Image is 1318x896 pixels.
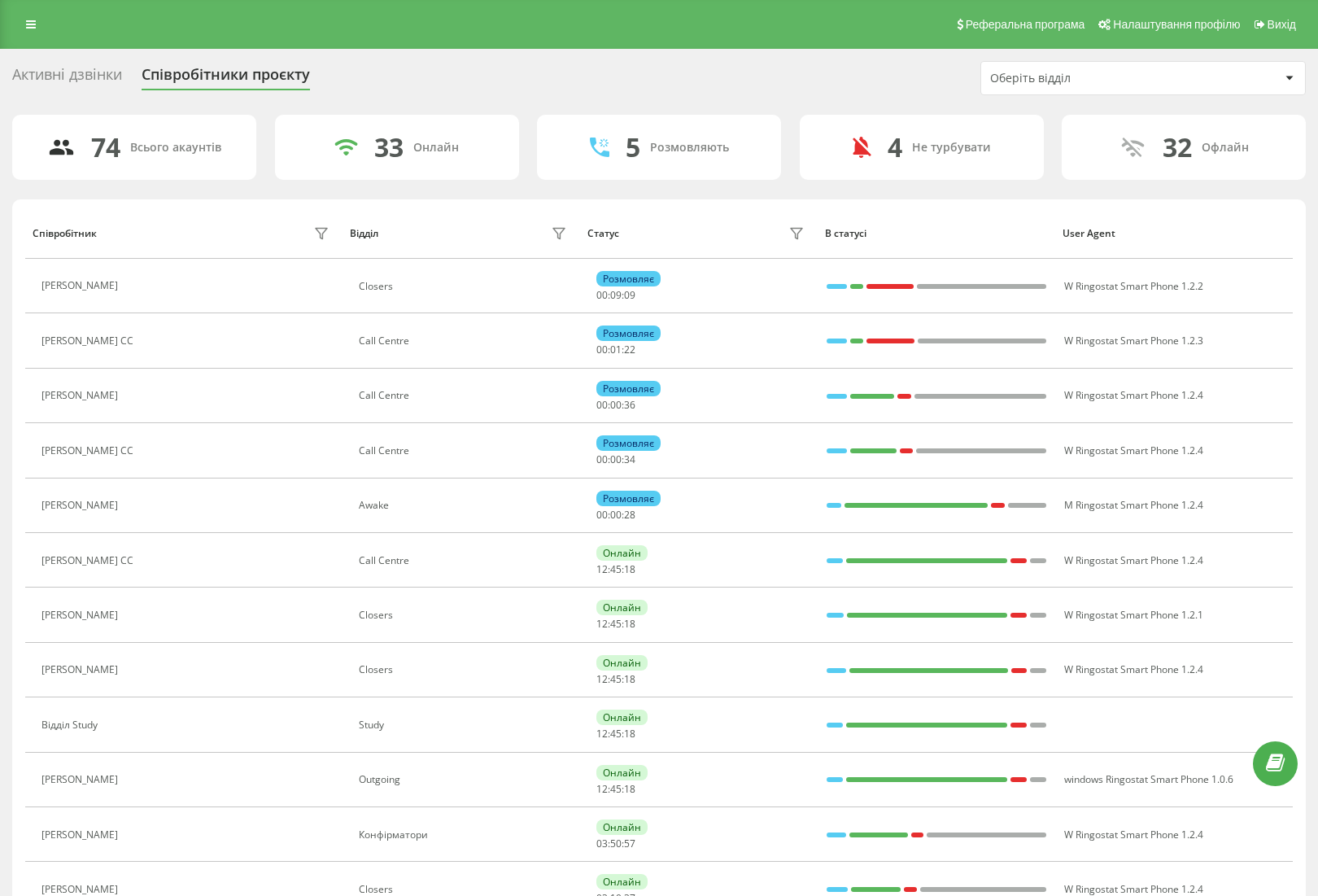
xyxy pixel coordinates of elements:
span: Налаштування профілю [1113,18,1240,31]
div: Онлайн [596,820,648,835]
span: 45 [610,672,622,686]
div: Всього акаунтів [130,141,221,155]
span: 45 [610,727,622,741]
div: [PERSON_NAME] [41,664,122,675]
div: Розмовляє [596,271,661,286]
span: W Ringostat Smart Phone 1.2.3 [1064,334,1203,347]
div: [PERSON_NAME] [41,610,122,621]
div: Відділ Study [41,719,102,731]
div: [PERSON_NAME] CC [41,445,137,457]
div: [PERSON_NAME] [41,884,122,895]
span: 45 [610,782,622,796]
span: 12 [596,672,608,686]
div: Відділ [350,228,378,239]
div: Онлайн [596,545,648,561]
div: Розмовляють [650,141,729,155]
div: Розмовляє [596,491,661,506]
div: Співробітники проєкту [142,66,310,91]
div: [PERSON_NAME] [41,774,122,785]
span: 00 [610,508,622,522]
div: Outgoing [359,774,571,785]
div: : : [596,838,635,850]
span: 12 [596,617,608,631]
span: 00 [596,452,608,466]
div: Конфірматори [359,829,571,841]
span: 34 [624,452,635,466]
div: Closers [359,884,571,895]
div: Розмовляє [596,326,661,341]
div: Онлайн [413,141,459,155]
span: W Ringostat Smart Phone 1.2.4 [1064,828,1203,841]
div: : : [596,509,635,521]
div: Онлайн [596,600,648,615]
div: Аwake [359,500,571,511]
span: 50 [610,837,622,850]
div: : : [596,564,635,575]
span: 09 [624,288,635,302]
div: Closers [359,281,571,292]
div: Офлайн [1202,141,1249,155]
span: Реферальна програма [966,18,1085,31]
div: : : [596,728,635,740]
span: 18 [624,782,635,796]
div: Онлайн [596,655,648,671]
span: 18 [624,617,635,631]
div: : : [596,454,635,465]
span: W Ringostat Smart Phone 1.2.4 [1064,553,1203,567]
div: Call Centre [359,335,571,347]
span: 28 [624,508,635,522]
span: 12 [596,562,608,576]
span: 12 [596,727,608,741]
span: 36 [624,398,635,412]
div: Оберіть відділ [990,72,1185,85]
span: 22 [624,343,635,356]
span: 18 [624,672,635,686]
span: 12 [596,782,608,796]
div: : : [596,290,635,301]
div: Call Centre [359,555,571,566]
div: Closers [359,610,571,621]
span: windows Ringostat Smart Phone 1.0.6 [1064,772,1233,786]
div: Активні дзвінки [12,66,122,91]
div: 5 [626,132,640,163]
div: : : [596,674,635,685]
span: 45 [610,617,622,631]
div: Study [359,719,571,731]
div: [PERSON_NAME] [41,500,122,511]
span: W Ringostat Smart Phone 1.2.2 [1064,279,1203,293]
div: 33 [374,132,404,163]
div: : : [596,784,635,795]
span: 00 [596,343,608,356]
span: 00 [596,398,608,412]
span: 57 [624,837,635,850]
div: Розмовляє [596,435,661,451]
span: 09 [610,288,622,302]
span: 00 [596,508,608,522]
span: 00 [610,398,622,412]
div: 4 [888,132,902,163]
div: Не турбувати [912,141,991,155]
div: Call Centre [359,445,571,457]
div: [PERSON_NAME] [41,280,122,291]
span: 01 [610,343,622,356]
div: Статус [587,228,619,239]
span: Вихід [1268,18,1296,31]
div: : : [596,344,635,356]
span: 03 [596,837,608,850]
div: В статусі [825,228,1047,239]
div: Call Centre [359,390,571,401]
div: [PERSON_NAME] CC [41,555,137,566]
div: 74 [91,132,120,163]
span: W Ringostat Smart Phone 1.2.1 [1064,608,1203,622]
span: 45 [610,562,622,576]
div: [PERSON_NAME] [41,390,122,401]
div: Онлайн [596,874,648,889]
span: W Ringostat Smart Phone 1.2.4 [1064,882,1203,896]
span: 18 [624,727,635,741]
div: Онлайн [596,710,648,725]
div: Розмовляє [596,381,661,396]
span: W Ringostat Smart Phone 1.2.4 [1064,444,1203,457]
span: 18 [624,562,635,576]
div: Онлайн [596,765,648,780]
span: W Ringostat Smart Phone 1.2.4 [1064,388,1203,402]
